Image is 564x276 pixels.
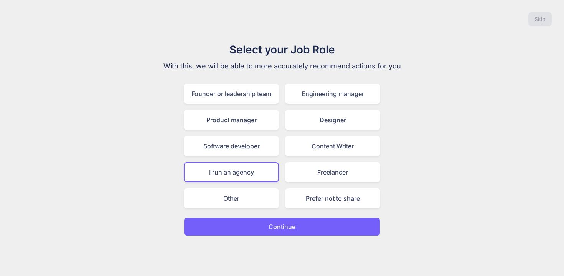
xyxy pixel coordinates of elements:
p: With this, we will be able to more accurately recommend actions for you [153,61,411,71]
h1: Select your Job Role [153,42,411,58]
div: Software developer [184,136,279,156]
div: Designer [285,110,380,130]
div: Product manager [184,110,279,130]
button: Skip [528,12,552,26]
div: Prefer not to share [285,188,380,208]
div: I run an agency [184,162,279,182]
div: Freelancer [285,162,380,182]
div: Founder or leadership team [184,84,279,104]
div: Other [184,188,279,208]
div: Engineering manager [285,84,380,104]
div: Content Writer [285,136,380,156]
button: Continue [184,218,380,236]
p: Continue [269,222,295,231]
